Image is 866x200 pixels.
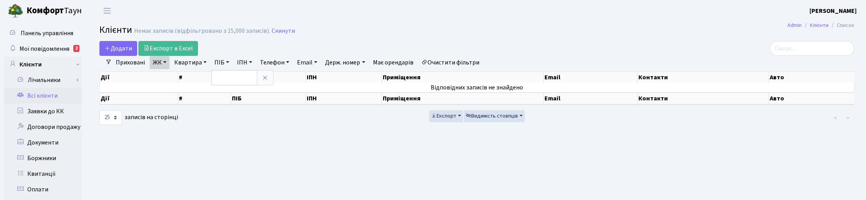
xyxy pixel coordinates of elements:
[73,45,80,52] div: 2
[787,21,802,29] a: Admin
[138,41,198,56] a: Експорт в Excel
[178,72,232,83] th: #
[104,44,132,53] span: Додати
[638,72,769,83] th: Контакти
[431,112,456,120] span: Експорт
[829,21,854,30] li: Список
[809,7,857,15] b: [PERSON_NAME]
[171,56,210,69] a: Квартира
[19,45,69,53] span: Мої повідомлення
[4,88,82,104] a: Всі клієнти
[4,182,82,197] a: Оплати
[97,4,117,17] button: Переключити навігацію
[99,23,132,37] span: Клієнти
[382,72,544,83] th: Приміщення
[4,25,82,41] a: Панель управління
[4,119,82,135] a: Договори продажу
[4,166,82,182] a: Квитанції
[231,93,306,104] th: ПІБ
[638,93,769,104] th: Контакти
[27,4,64,17] b: Комфорт
[306,93,382,104] th: ІПН
[4,135,82,150] a: Документи
[150,56,170,69] a: ЖК
[544,72,638,83] th: Email
[272,27,295,35] a: Скинути
[113,56,148,69] a: Приховані
[9,72,82,88] a: Лічильники
[100,83,854,92] td: Відповідних записів не знайдено
[770,41,854,56] input: Пошук...
[294,56,320,69] a: Email
[769,72,855,83] th: Авто
[544,93,638,104] th: Email
[99,41,137,56] a: Додати
[769,93,855,104] th: Авто
[8,3,23,19] img: logo.png
[810,21,829,29] a: Клієнти
[382,93,544,104] th: Приміщення
[809,6,857,16] a: [PERSON_NAME]
[21,29,73,37] span: Панель управління
[99,110,178,125] label: записів на сторінці
[370,56,417,69] a: Має орендарів
[211,56,232,69] a: ПІБ
[322,56,368,69] a: Держ. номер
[429,110,463,122] button: Експорт
[99,110,122,125] select: записів на сторінці
[100,93,178,104] th: Дії
[134,27,270,35] div: Немає записів (відфільтровано з 15,000 записів).
[178,93,232,104] th: #
[4,104,82,119] a: Заявки до КК
[27,4,82,18] span: Таун
[234,56,255,69] a: ІПН
[100,72,178,83] th: Дії
[464,110,525,122] button: Видимість стовпців
[306,72,382,83] th: ІПН
[4,41,82,57] a: Мої повідомлення2
[4,150,82,166] a: Боржники
[466,112,518,120] span: Видимість стовпців
[418,56,482,69] a: Очистити фільтри
[257,56,292,69] a: Телефон
[4,57,82,72] a: Клієнти
[776,17,866,34] nav: breadcrumb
